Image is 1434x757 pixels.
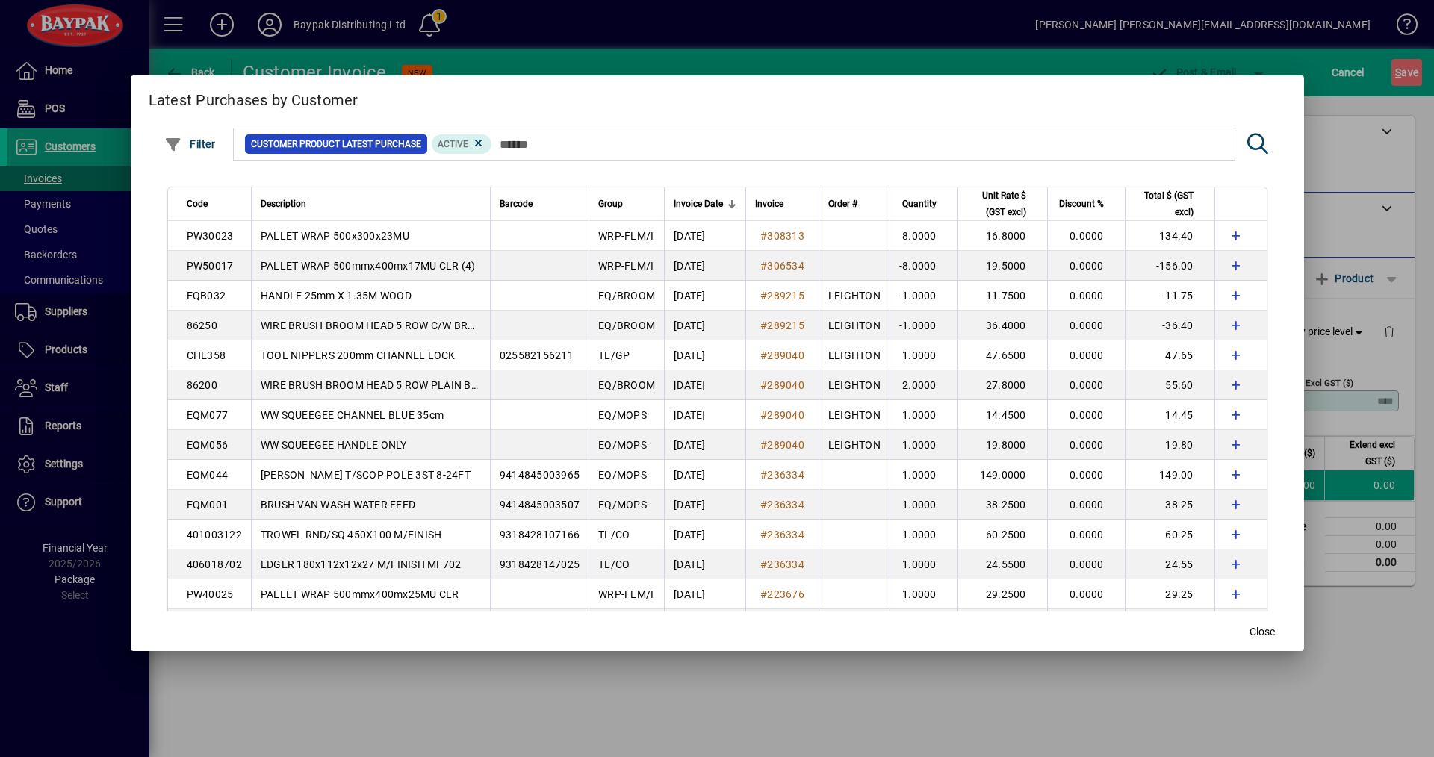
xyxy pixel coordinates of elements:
span: # [760,320,767,331]
a: #306534 [755,258,810,274]
div: Group [598,196,655,212]
a: #236334 [755,496,810,513]
span: 406018702 [187,558,242,570]
span: WIRE BRUSH BROOM HEAD 5 ROW PLAIN BACK [261,379,492,391]
td: -1.0000 [890,311,957,340]
div: Order # [828,196,881,212]
span: Discount % [1059,196,1104,212]
span: EQ/MOPS [598,469,647,481]
span: # [760,588,767,600]
td: 16.8000 [957,221,1047,251]
span: # [760,349,767,361]
td: [DATE] [664,579,745,609]
span: EQ/BROOM [598,290,655,302]
span: # [760,499,767,511]
td: 19.80 [1125,430,1214,460]
td: 0.0000 [1047,490,1125,520]
a: #308313 [755,228,810,244]
a: #223676 [755,586,810,602]
td: 60.25 [1125,520,1214,549]
span: [PERSON_NAME] T/SCOP POLE 3ST 8-24FT [261,469,471,481]
div: Total $ (GST excl) [1135,187,1207,220]
span: 223676 [767,588,804,600]
td: LEIGHTON [819,430,890,460]
td: 1.0000 [890,340,957,370]
span: # [760,260,767,272]
span: # [760,230,767,242]
span: 289215 [767,320,804,331]
span: # [760,409,767,421]
span: PALLET WRAP 500x300x23MU [261,230,409,242]
span: EQ/BROOM [598,379,655,391]
span: 306534 [767,260,804,272]
td: 29.25 [1125,579,1214,609]
td: [DATE] [664,370,745,400]
td: 0.0000 [1047,400,1125,430]
td: 0.0000 [1047,609,1125,639]
td: LEIGHTON [819,281,890,311]
span: TROWEL RND/SQ 450X100 M/FINISH [261,529,442,541]
td: 1.0000 [890,400,957,430]
span: Barcode [500,196,533,212]
td: LEIGHTON [819,370,890,400]
a: #289040 [755,407,810,423]
td: [DATE] [664,520,745,549]
td: -156.00 [1125,251,1214,281]
span: EDGER 180x112x12x27 M/FINISH MF702 [261,558,462,570]
a: #289040 [755,437,810,453]
span: EQ/MOPS [598,409,647,421]
span: 289215 [767,290,804,302]
td: 19.8000 [957,430,1047,460]
td: [DATE] [664,460,745,490]
td: 0.0000 [1047,579,1125,609]
span: Quantity [902,196,937,212]
td: [DATE] [664,549,745,579]
td: LEIGHTON [819,311,890,340]
a: #236334 [755,467,810,483]
td: -36.40 [1125,311,1214,340]
td: 13.00 [1125,609,1214,639]
td: 1.0000 [890,460,957,490]
td: 24.5500 [957,549,1047,579]
a: #289040 [755,347,810,364]
span: 236334 [767,469,804,481]
span: Group [598,196,623,212]
td: -8.0000 [890,251,957,281]
span: EQM044 [187,469,229,481]
span: EQ/BROOM [598,320,655,331]
td: 13.0000 [957,609,1047,639]
span: 289040 [767,439,804,451]
span: Customer Product Latest Purchase [251,137,421,152]
span: Order # [828,196,857,212]
td: 1.0000 [890,609,957,639]
span: Unit Rate $ (GST excl) [967,187,1026,220]
span: PW40025 [187,588,234,600]
td: 14.4500 [957,400,1047,430]
span: HANDLE 25mm X 1.35M WOOD [261,290,412,302]
td: 60.2500 [957,520,1047,549]
span: WW SQUEEGEE HANDLE ONLY [261,439,407,451]
span: WRP-FLM/I [598,260,654,272]
td: 0.0000 [1047,340,1125,370]
span: PW50017 [187,260,234,272]
span: 9318428147025 [500,558,580,570]
td: 1.0000 [890,430,957,460]
span: EQM056 [187,439,229,451]
td: 0.0000 [1047,370,1125,400]
div: Quantity [899,196,950,212]
span: TL/CO [598,529,630,541]
td: 0.0000 [1047,221,1125,251]
a: #289215 [755,317,810,334]
span: EQ/MOPS [598,439,647,451]
span: Invoice Date [674,196,723,212]
td: 0.0000 [1047,460,1125,490]
span: EQM077 [187,409,229,421]
span: 86200 [187,379,217,391]
span: Description [261,196,306,212]
td: 11.7500 [957,281,1047,311]
td: 0.0000 [1047,430,1125,460]
td: 38.2500 [957,490,1047,520]
div: Discount % [1057,196,1117,212]
td: 38.25 [1125,490,1214,520]
span: 9414845003507 [500,499,580,511]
